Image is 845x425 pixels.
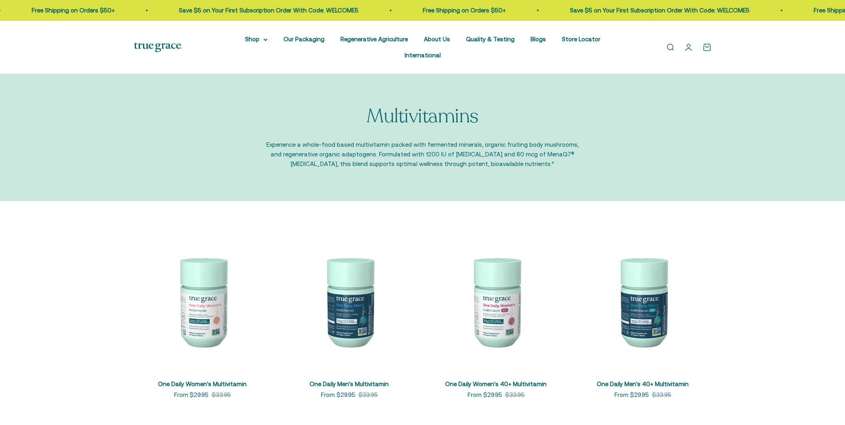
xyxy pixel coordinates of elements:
[212,390,231,400] compare-at-price: $33.95
[424,36,450,42] a: About Us
[597,380,689,387] a: One Daily Men's 40+ Multivitamin
[245,34,267,44] summary: Shop
[562,36,600,42] a: Store Locator
[531,36,546,42] a: Blogs
[134,233,271,370] img: We select ingredients that play a concrete role in true health, and we include them at effective ...
[310,380,389,387] a: One Daily Men's Multivitamin
[468,390,502,400] sale-price: From $29.95
[567,6,747,15] p: Save $5 on Your First Subscription Order With Code: WELCOME5
[281,233,418,370] img: One Daily Men's Multivitamin
[466,36,515,42] a: Quality & Testing
[174,390,209,400] sale-price: From $29.95
[29,7,112,14] a: Free Shipping on Orders $50+
[420,7,503,14] a: Free Shipping on Orders $50+
[266,140,579,169] p: Experience a whole-food based multivitamin packed with fermented minerals, organic fruiting body ...
[574,233,711,370] img: One Daily Men's 40+ Multivitamin
[340,36,408,42] a: Regenerative Agriculture
[428,233,565,370] img: Daily Multivitamin for Immune Support, Energy, Daily Balance, and Healthy Bone Support* Vitamin A...
[176,6,356,15] p: Save $5 on Your First Subscription Order With Code: WELCOME5
[614,390,649,400] sale-price: From $29.95
[445,380,547,387] a: One Daily Women's 40+ Multivitamin
[405,52,441,59] a: International
[652,390,671,400] compare-at-price: $33.95
[158,380,247,387] a: One Daily Women's Multivitamin
[505,390,525,400] compare-at-price: $33.95
[359,390,378,400] compare-at-price: $33.95
[367,106,478,127] p: Multivitamins
[284,36,324,42] a: Our Packaging
[321,390,355,400] sale-price: From $29.95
